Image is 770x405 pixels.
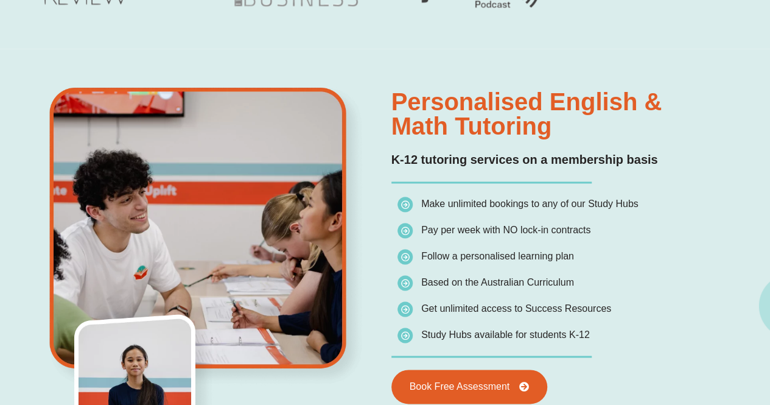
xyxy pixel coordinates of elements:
img: icon-list.png [397,249,413,264]
img: icon-list.png [397,223,413,238]
span: Get unlimited access to Success Resources [421,303,611,314]
a: Book Free Assessment [391,370,548,404]
span: Follow a personalised learning plan [421,251,574,261]
span: Study Hubs available for students K-12 [421,329,590,340]
span: Make unlimited bookings to any of our Study Hubs [421,199,639,209]
img: icon-list.png [397,328,413,343]
span: Book Free Assessment [410,382,510,392]
span: Pay per week with NO lock-in contracts [421,225,590,235]
h2: Personalised English & Math Tutoring [391,90,726,138]
h2: K-12 tutoring services on a membership basis [391,150,726,169]
iframe: Chat Widget [567,267,770,405]
img: icon-list.png [397,275,413,291]
span: Based on the Australian Curriculum [421,277,574,287]
img: icon-list.png [397,301,413,317]
img: icon-list.png [397,197,413,212]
